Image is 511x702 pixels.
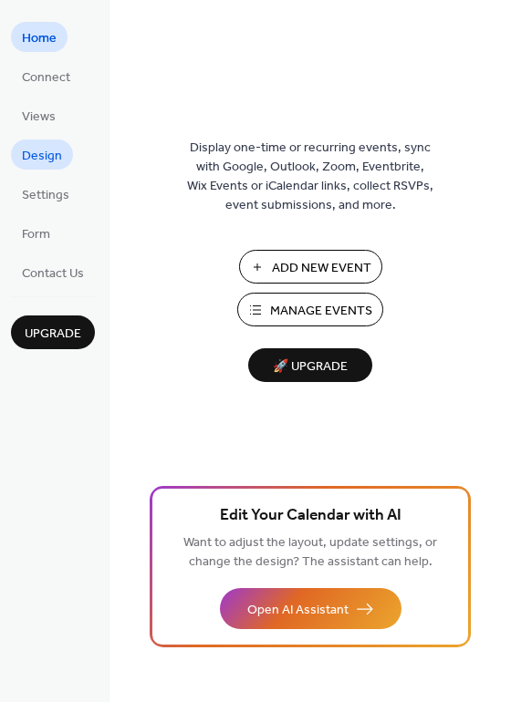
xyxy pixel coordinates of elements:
span: Upgrade [25,325,81,344]
span: Settings [22,186,69,205]
button: Open AI Assistant [220,588,401,629]
a: Views [11,100,67,130]
span: Home [22,29,57,48]
a: Form [11,218,61,248]
span: 🚀 Upgrade [259,355,361,379]
a: Connect [11,61,81,91]
span: Views [22,108,56,127]
span: Contact Us [22,264,84,284]
span: Form [22,225,50,244]
span: Manage Events [270,302,372,321]
span: Edit Your Calendar with AI [220,503,401,529]
span: Open AI Assistant [247,601,349,620]
a: Home [11,22,68,52]
span: Want to adjust the layout, update settings, or change the design? The assistant can help. [183,531,437,574]
button: Manage Events [237,293,383,326]
button: Add New Event [239,250,382,284]
a: Design [11,139,73,170]
button: Upgrade [11,315,95,349]
button: 🚀 Upgrade [248,348,372,382]
a: Settings [11,179,80,209]
span: Display one-time or recurring events, sync with Google, Outlook, Zoom, Eventbrite, Wix Events or ... [187,139,433,215]
span: Design [22,147,62,166]
span: Add New Event [272,259,371,278]
span: Connect [22,68,70,88]
a: Contact Us [11,257,95,287]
